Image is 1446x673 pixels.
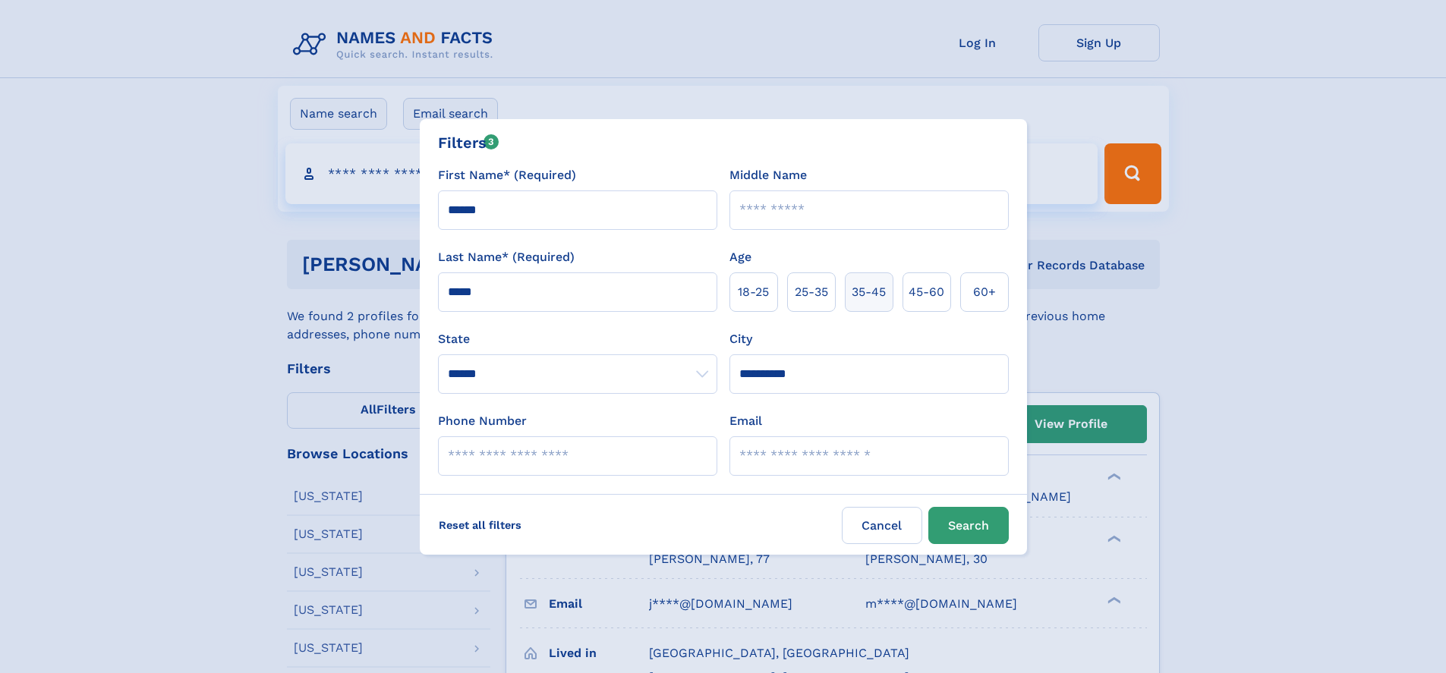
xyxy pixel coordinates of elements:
span: 35‑45 [852,283,886,301]
label: Cancel [842,507,922,544]
label: Email [729,412,762,430]
label: Reset all filters [429,507,531,543]
div: Filters [438,131,499,154]
label: Phone Number [438,412,527,430]
label: Middle Name [729,166,807,184]
label: Last Name* (Required) [438,248,575,266]
span: 18‑25 [738,283,769,301]
label: First Name* (Required) [438,166,576,184]
span: 60+ [973,283,996,301]
label: State [438,330,717,348]
label: City [729,330,752,348]
label: Age [729,248,751,266]
span: 25‑35 [795,283,828,301]
button: Search [928,507,1009,544]
span: 45‑60 [909,283,944,301]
